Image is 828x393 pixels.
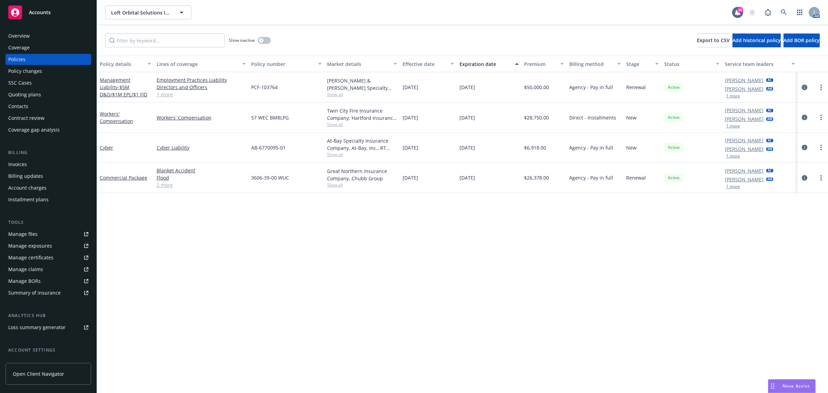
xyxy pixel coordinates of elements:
a: Manage exposures [6,240,91,251]
span: Active [667,175,681,181]
input: Filter by keyword... [105,33,225,47]
div: Account charges [8,182,47,193]
a: Search [777,6,791,19]
a: Report a Bug [761,6,775,19]
span: Show all [327,92,397,97]
a: [PERSON_NAME] [725,77,763,84]
span: Renewal [626,84,646,91]
button: Stage [623,56,661,72]
div: Billing method [569,60,613,68]
span: Show all [327,122,397,127]
div: Billing updates [8,171,43,182]
button: 1 more [726,124,740,128]
button: Export to CSV [697,33,730,47]
span: Active [667,114,681,121]
a: Accounts [6,3,91,22]
div: Policy details [100,60,144,68]
a: Flood [157,174,246,181]
span: [DATE] [403,174,418,181]
div: Policy changes [8,66,42,77]
a: 2 more [157,181,246,189]
a: Start snowing [745,6,759,19]
div: SSC Cases [8,77,32,88]
a: Installment plans [6,194,91,205]
div: Contract review [8,113,45,124]
span: $26,378.00 [524,174,549,181]
div: Invoices [8,159,27,170]
div: Analytics hub [6,312,91,319]
button: Policy details [97,56,154,72]
a: Management Liability [100,77,147,98]
a: Overview [6,30,91,41]
div: Expiration date [460,60,511,68]
div: Overview [8,30,30,41]
a: Directors and Officers [157,84,246,91]
div: At-Bay Specialty Insurance Company, At-Bay, Inc., RT Specialty Insurance Services, LLC (RSG Speci... [327,137,397,152]
span: Loft Orbital Solutions Inc. [111,9,171,16]
a: Service team [6,356,91,367]
div: Lines of coverage [157,60,238,68]
a: Coverage [6,42,91,53]
div: Status [664,60,712,68]
span: Agency - Pay in full [569,84,613,91]
div: Manage certificates [8,252,53,263]
a: Invoices [6,159,91,170]
a: [PERSON_NAME] [725,115,763,123]
a: circleInformation [800,83,809,92]
span: Accounts [29,10,51,15]
a: Commercial Package [100,174,147,181]
a: Coverage gap analysis [6,124,91,135]
span: $50,000.00 [524,84,549,91]
div: Twin City Fire Insurance Company, Hartford Insurance Group [327,107,397,122]
a: Workers' Compensation [100,111,133,124]
div: Loss summary generator [8,322,66,333]
a: more [817,83,825,92]
button: Add BOR policy [783,33,820,47]
button: Add historical policy [732,33,781,47]
a: Contacts [6,101,91,112]
div: Coverage gap analysis [8,124,60,135]
span: Show all [327,182,397,188]
div: Policy number [251,60,314,68]
div: Coverage [8,42,30,53]
button: Premium [521,56,567,72]
a: Billing updates [6,171,91,182]
span: Direct - Installments [569,114,616,121]
button: 1 more [726,154,740,158]
span: 3606-39-00 WUC [251,174,289,181]
div: Contacts [8,101,28,112]
button: Market details [324,56,400,72]
div: Manage claims [8,264,43,275]
span: Renewal [626,174,646,181]
div: Manage BORs [8,276,41,287]
div: Summary of insurance [8,287,61,298]
a: [PERSON_NAME] [725,137,763,144]
span: [DATE] [460,84,475,91]
span: [DATE] [403,114,418,121]
div: Premium [524,60,556,68]
a: Cyber [100,144,113,151]
a: [PERSON_NAME] [725,176,763,183]
span: Show all [327,152,397,157]
span: [DATE] [403,84,418,91]
span: [DATE] [460,174,475,181]
span: 57 WEC BM8LPG [251,114,289,121]
a: Employment Practices Liability [157,76,246,84]
span: Open Client Navigator [13,370,64,377]
div: Great Northern Insurance Company, Chubb Group [327,167,397,182]
a: Contract review [6,113,91,124]
div: [PERSON_NAME] & [PERSON_NAME] Specialty Insurance Company, [PERSON_NAME] & [PERSON_NAME] ([GEOGRA... [327,77,397,92]
button: Status [661,56,722,72]
a: [PERSON_NAME] [725,107,763,114]
a: 1 more [157,91,246,98]
a: Manage certificates [6,252,91,263]
a: circleInformation [800,113,809,122]
button: Expiration date [457,56,521,72]
div: Account settings [6,347,91,354]
div: Drag to move [768,380,777,393]
div: Billing [6,149,91,156]
span: Active [667,84,681,90]
button: Effective date [400,56,457,72]
a: circleInformation [800,174,809,182]
a: more [817,113,825,122]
